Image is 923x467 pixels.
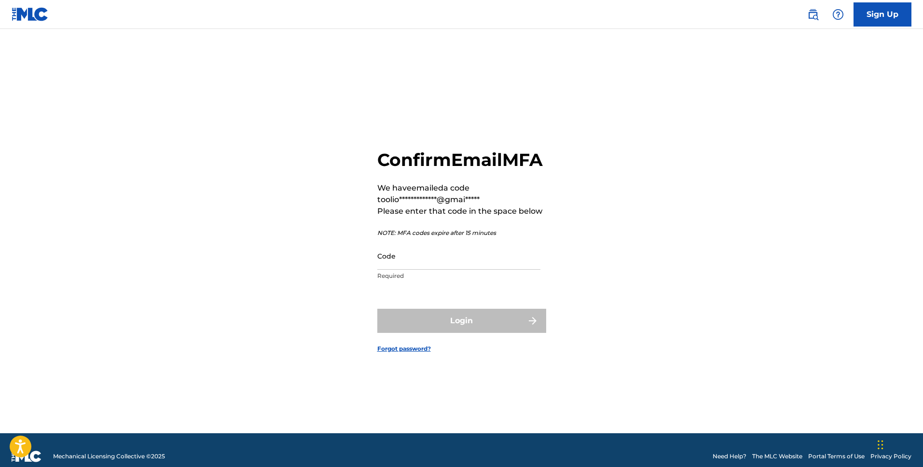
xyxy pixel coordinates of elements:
[854,2,911,27] a: Sign Up
[12,7,49,21] img: MLC Logo
[803,5,823,24] a: Public Search
[832,9,844,20] img: help
[377,229,546,237] p: NOTE: MFA codes expire after 15 minutes
[808,452,865,461] a: Portal Terms of Use
[377,206,546,217] p: Please enter that code in the space below
[870,452,911,461] a: Privacy Policy
[752,452,802,461] a: The MLC Website
[878,430,883,459] div: Drag
[377,149,546,171] h2: Confirm Email MFA
[875,421,923,467] iframe: Chat Widget
[828,5,848,24] div: Help
[713,452,746,461] a: Need Help?
[807,9,819,20] img: search
[377,344,431,353] a: Forgot password?
[377,272,540,280] p: Required
[12,451,41,462] img: logo
[53,452,165,461] span: Mechanical Licensing Collective © 2025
